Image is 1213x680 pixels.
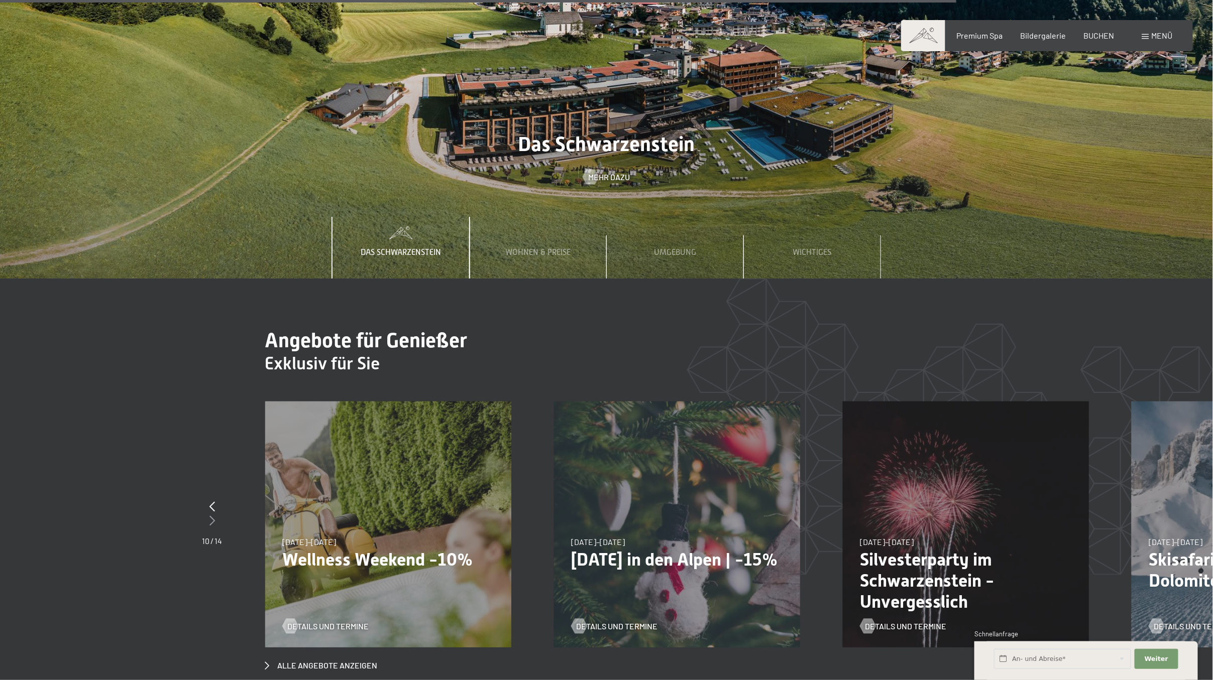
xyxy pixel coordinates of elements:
[860,621,947,632] a: Details und Termine
[654,248,696,257] span: Umgebung
[283,537,337,547] span: [DATE]–[DATE]
[505,248,571,257] span: Wohnen & Preise
[793,248,832,257] span: Wichtiges
[283,549,494,570] p: Wellness Weekend -10%
[211,536,214,546] span: /
[1021,31,1066,40] a: Bildergalerie
[361,248,441,257] span: Das Schwarzenstein
[518,132,695,156] span: Das Schwarzenstein
[265,329,468,352] span: Angebote für Genießer
[265,660,378,671] a: Alle Angebote anzeigen
[278,660,378,671] span: Alle Angebote anzeigen
[572,621,658,632] a: Details und Termine
[956,31,1003,40] a: Premium Spa
[974,630,1018,638] span: Schnellanfrage
[288,621,369,632] span: Details und Termine
[1152,31,1173,40] span: Menü
[572,537,625,547] span: [DATE]–[DATE]
[860,549,1071,612] p: Silvesterparty im Schwarzenstein - Unvergesslich
[865,621,947,632] span: Details und Termine
[1084,31,1115,40] a: BUCHEN
[283,621,369,632] a: Details und Termine
[860,537,914,547] span: [DATE]–[DATE]
[583,172,630,183] a: Mehr dazu
[1135,649,1178,669] button: Weiter
[265,353,380,373] span: Exklusiv für Sie
[1145,654,1168,663] span: Weiter
[588,172,630,183] span: Mehr dazu
[577,621,658,632] span: Details und Termine
[202,536,210,546] span: 10
[572,549,783,570] p: [DATE] in den Alpen | -15%
[215,536,223,546] span: 14
[1149,537,1203,547] span: [DATE]–[DATE]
